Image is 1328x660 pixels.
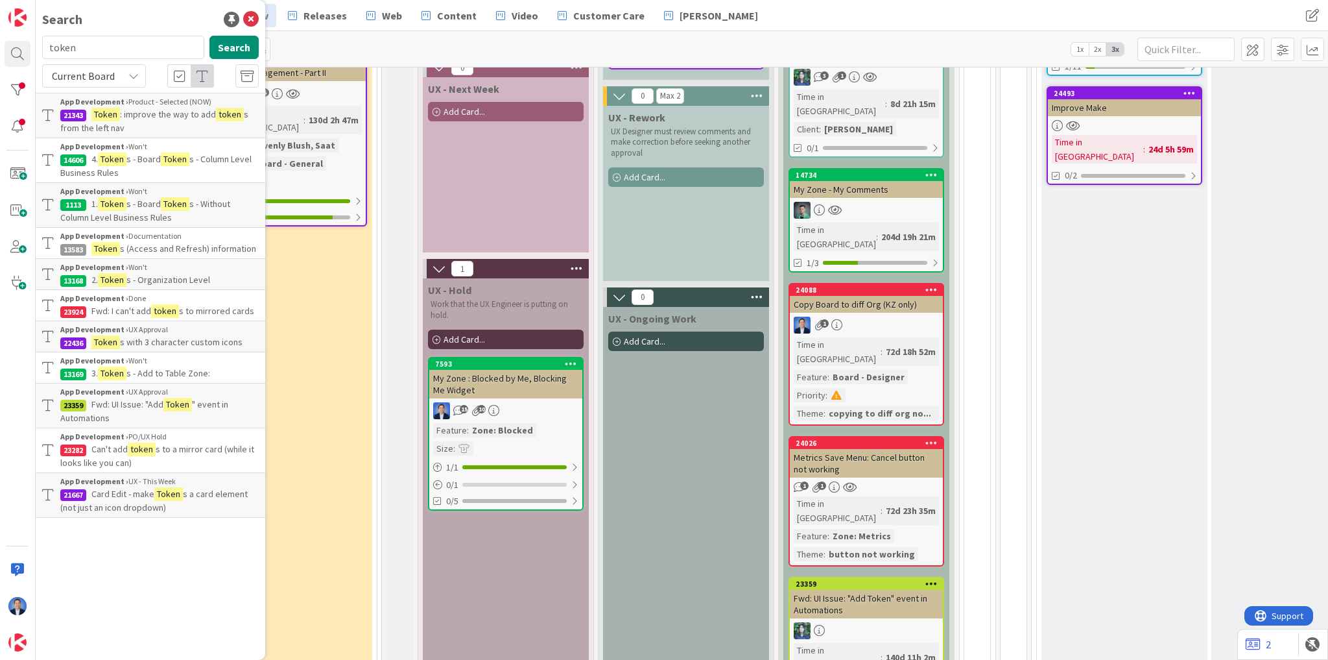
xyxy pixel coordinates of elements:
div: Zone: Blocked [469,423,536,437]
a: App Development ›UX Approval22436Tokens with 3 character custom icons [36,321,265,352]
span: UX - Hold [428,284,471,297]
div: 14734 [790,169,943,181]
span: Support [27,2,59,18]
img: CR [794,69,811,86]
span: 1 / 1 [446,461,458,474]
div: Priority [794,388,825,402]
div: Theme [794,547,824,561]
span: : [819,122,821,136]
a: App Development ›Done23924Fwd: I can't addtokens to mirrored cards [36,290,265,321]
div: 0/1 [429,477,582,493]
a: App Development ›Won't131682.Tokens - Organization Level [36,258,265,290]
span: s to mirrored cards [179,305,254,317]
a: App Development ›UX Approval23359Fwd: UI Issue: "AddToken" event in Automations [36,383,265,428]
img: avatar [8,633,27,652]
span: Customer Care [573,8,645,23]
div: Feature [794,370,827,384]
span: Add Card... [444,106,485,117]
div: 14734 [796,171,943,180]
span: Card Edit - make [91,488,154,500]
div: 22436 [60,337,86,349]
div: 24493Improve Make [1048,88,1201,116]
a: Web [359,4,410,27]
div: Board - General [252,156,326,171]
b: App Development › [60,141,128,151]
span: : [876,230,878,244]
a: App Development ›Documentation13583Tokens (Access and Refresh) information [36,228,265,258]
span: 3. [91,367,98,379]
div: VP [790,202,943,219]
div: 7593 [435,360,582,369]
span: : [303,113,305,127]
div: 23359 [790,578,943,590]
div: 24493 [1048,88,1201,99]
div: Board - Designer [829,370,908,384]
div: Improve Make [1048,99,1201,116]
div: Zone: Metrics [829,529,894,543]
span: 3 [820,71,829,80]
span: Add Card... [624,171,665,183]
a: Releases [280,4,355,27]
div: Heavenly Blush, Saat [244,138,338,153]
a: 2 [1246,637,1271,652]
div: Time in [GEOGRAPHIC_DATA] [794,496,881,525]
span: s - Board [126,198,161,210]
mark: token [128,443,156,456]
span: Current Board [52,69,115,82]
span: s - Board [126,153,161,165]
div: Time in [GEOGRAPHIC_DATA] [794,90,885,118]
div: 24493 [1054,89,1201,98]
input: Quick Filter... [1137,38,1235,61]
span: 0 [451,60,473,75]
div: Archive Management - Part II [213,64,366,81]
div: Done [60,293,259,304]
div: 23359 [796,580,943,589]
div: 7593 [429,358,582,370]
span: Fwd: UI Issue: "Add [91,398,163,410]
div: 204d 19h 21m [878,230,939,244]
div: 23359 [60,400,86,411]
a: Content [414,4,484,27]
div: Feature [794,529,827,543]
span: s - Add to Table Zone: [126,367,210,379]
div: My Zone - My Comments [790,181,943,198]
div: 24088 [796,286,943,295]
b: App Development › [60,97,128,106]
span: s (Access and Refresh) information [120,243,256,254]
div: copying to diff org no... [825,406,934,421]
div: CR [790,622,943,639]
div: Theme [794,406,824,421]
div: UX Approval [60,386,259,398]
mark: Token [154,487,183,501]
a: App Development ›Won't131693.Tokens - Add to Table Zone: [36,352,265,383]
div: 21667 [60,489,86,501]
span: s with 3 character custom icons [120,336,243,348]
a: App Development ›Won't11131.Tokens - BoardTokens - Without Column Level Business Rules [36,182,265,228]
span: 3x [1106,43,1124,56]
span: s to a mirror card (while it looks like you can) [60,443,254,469]
span: 1. [91,198,98,210]
span: : [1143,142,1145,156]
div: My Zone : Blocked by Me, Blocking Me Widget [429,370,582,398]
span: 0/2 [1065,169,1077,182]
span: 0/1 [807,141,819,155]
div: 13168 [60,275,86,287]
span: : [825,388,827,402]
span: 2x [1089,43,1106,56]
input: Search for title... [42,36,204,59]
span: : [881,345,883,359]
span: 0 [632,88,654,104]
img: CR [794,622,811,639]
div: Fwd: UI Issue: "Add Token" event in Automations [790,590,943,618]
b: App Development › [60,293,128,303]
mark: Token [98,153,126,166]
span: 4. [91,153,98,165]
p: UX Designer must review comments and make correction before seeking another approval [611,127,761,158]
div: Feature [433,423,467,437]
img: Visit kanbanzone.com [8,8,27,27]
p: Work that the UX Engineer is putting on hold. [431,299,581,321]
div: 72d 18h 52m [883,345,939,359]
div: 72d 23h 35m [883,504,939,518]
a: Customer Care [550,4,652,27]
img: DP [433,402,450,419]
